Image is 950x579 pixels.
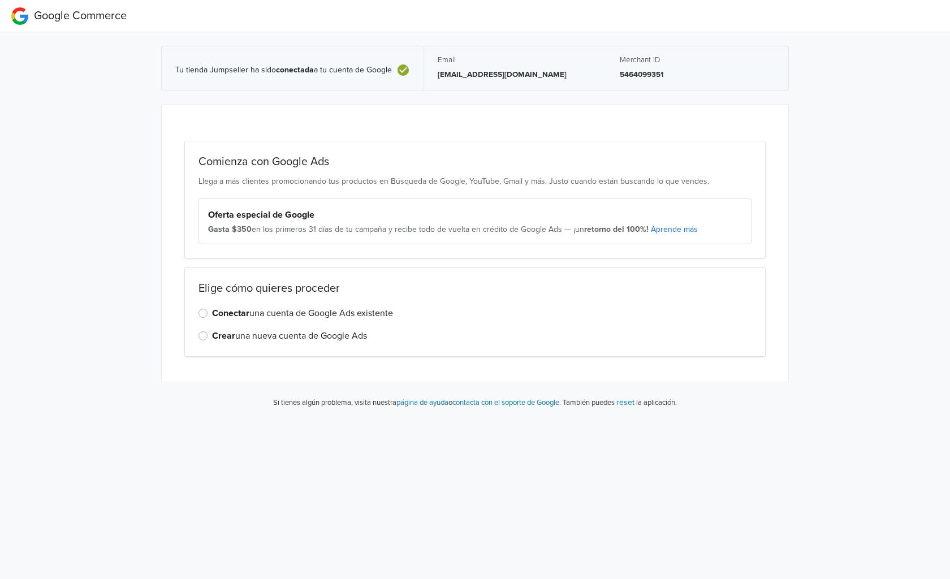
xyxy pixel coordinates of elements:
[620,69,775,80] p: 5464099351
[276,65,314,75] b: conectada
[212,329,367,343] label: una nueva cuenta de Google Ads
[34,9,127,23] span: Google Commerce
[273,397,561,409] p: Si tienes algún problema, visita nuestra o .
[198,175,752,187] p: Llega a más clientes promocionando tus productos en Búsqueda de Google, YouTube, Gmail y más. Jus...
[584,224,649,234] strong: retorno del 100%!
[198,282,752,295] h2: Elige cómo quieres proceder
[175,66,392,75] span: Tu tienda Jumpseller ha sido a tu cuenta de Google
[208,224,230,234] strong: Gasta
[208,209,314,221] strong: Oferta especial de Google
[212,306,393,320] label: una cuenta de Google Ads existente
[198,155,752,168] h2: Comienza con Google Ads
[620,55,775,64] h5: Merchant ID
[232,224,252,234] strong: $350
[561,396,677,409] p: También puedes la aplicación.
[208,224,742,235] div: en los primeros 31 días de tu campaña y recibe todo de vuelta en crédito de Google Ads — ¡un
[438,55,593,64] h5: Email
[396,398,448,407] a: página de ayuda
[452,398,559,407] a: contacta con el soporte de Google
[212,330,235,342] strong: Crear
[212,308,249,319] strong: Conectar
[651,224,698,234] a: Aprende más
[616,396,634,409] button: reset
[438,69,593,80] p: [EMAIL_ADDRESS][DOMAIN_NAME]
